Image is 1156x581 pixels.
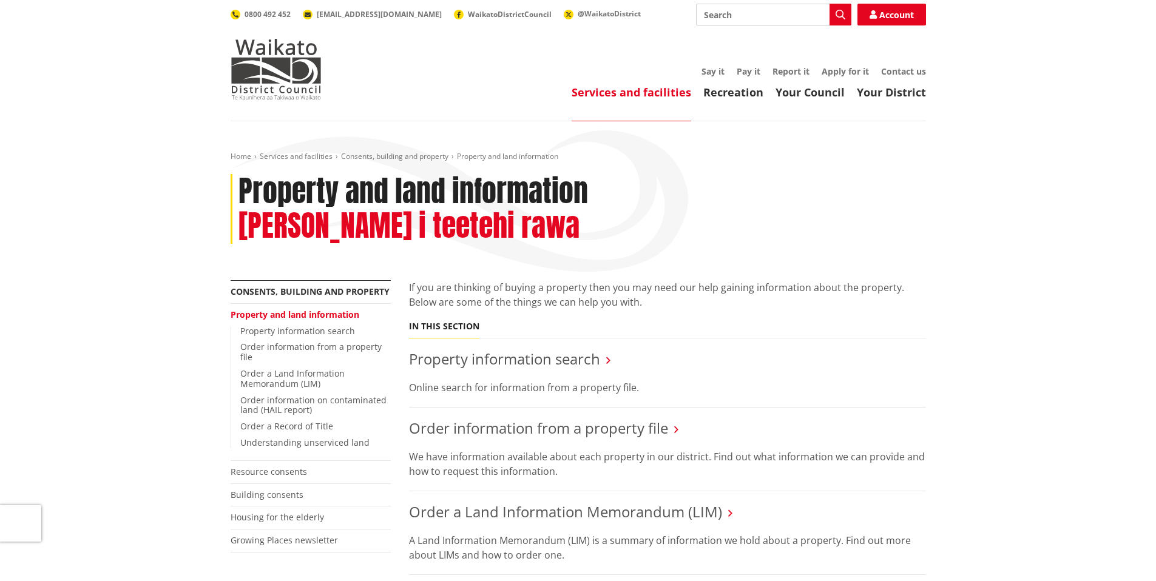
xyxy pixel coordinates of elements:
[231,9,291,19] a: 0800 492 452
[772,65,810,77] a: Report it
[578,8,641,19] span: @WaikatoDistrict
[737,65,760,77] a: Pay it
[231,286,390,297] a: Consents, building and property
[231,534,338,546] a: Growing Places newsletter
[881,65,926,77] a: Contact us
[857,85,926,99] a: Your District
[409,321,479,332] h5: In this section
[822,65,869,77] a: Apply for it
[564,8,641,19] a: @WaikatoDistrict
[240,325,355,337] a: Property information search
[857,4,926,25] a: Account
[260,151,333,161] a: Services and facilities
[572,85,691,99] a: Services and facilities
[409,418,668,438] a: Order information from a property file
[231,466,307,477] a: Resource consents
[240,420,333,432] a: Order a Record of Title
[701,65,725,77] a: Say it
[703,85,763,99] a: Recreation
[468,9,552,19] span: WaikatoDistrictCouncil
[341,151,448,161] a: Consents, building and property
[454,9,552,19] a: WaikatoDistrictCouncil
[231,309,359,320] a: Property and land information
[303,9,442,19] a: [EMAIL_ADDRESS][DOMAIN_NAME]
[409,449,926,479] p: We have information available about each property in our district. Find out what information we c...
[240,341,382,363] a: Order information from a property file
[231,39,322,99] img: Waikato District Council - Te Kaunihera aa Takiwaa o Waikato
[409,533,926,562] p: A Land Information Memorandum (LIM) is a summary of information we hold about a property. Find ou...
[409,349,600,369] a: Property information search
[231,152,926,162] nav: breadcrumb
[409,380,926,395] p: Online search for information from a property file.
[231,511,324,523] a: Housing for the elderly
[457,151,558,161] span: Property and land information
[238,209,580,244] h2: [PERSON_NAME] i teetehi rawa
[409,280,926,309] p: If you are thinking of buying a property then you may need our help gaining information about the...
[240,394,387,416] a: Order information on contaminated land (HAIL report)
[245,9,291,19] span: 0800 492 452
[317,9,442,19] span: [EMAIL_ADDRESS][DOMAIN_NAME]
[240,368,345,389] a: Order a Land Information Memorandum (LIM)
[409,502,722,522] a: Order a Land Information Memorandum (LIM)
[238,174,588,209] h1: Property and land information
[240,437,370,448] a: Understanding unserviced land
[231,489,303,500] a: Building consents
[231,151,251,161] a: Home
[776,85,845,99] a: Your Council
[696,4,851,25] input: Search input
